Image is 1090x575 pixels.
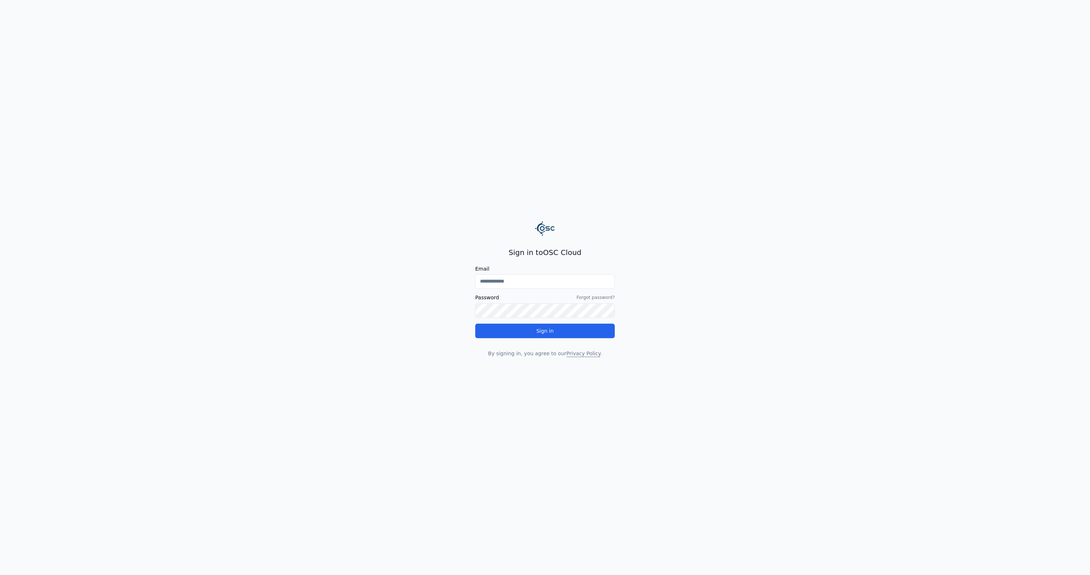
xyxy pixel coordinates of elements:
[577,295,615,300] a: Forgot password?
[566,351,600,356] a: Privacy Policy
[475,350,615,357] p: By signing in, you agree to our .
[475,324,615,338] button: Sign in
[475,247,615,258] h2: Sign in to OSC Cloud
[475,266,615,271] label: Email
[535,218,555,239] img: Logo
[475,295,499,300] label: Password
